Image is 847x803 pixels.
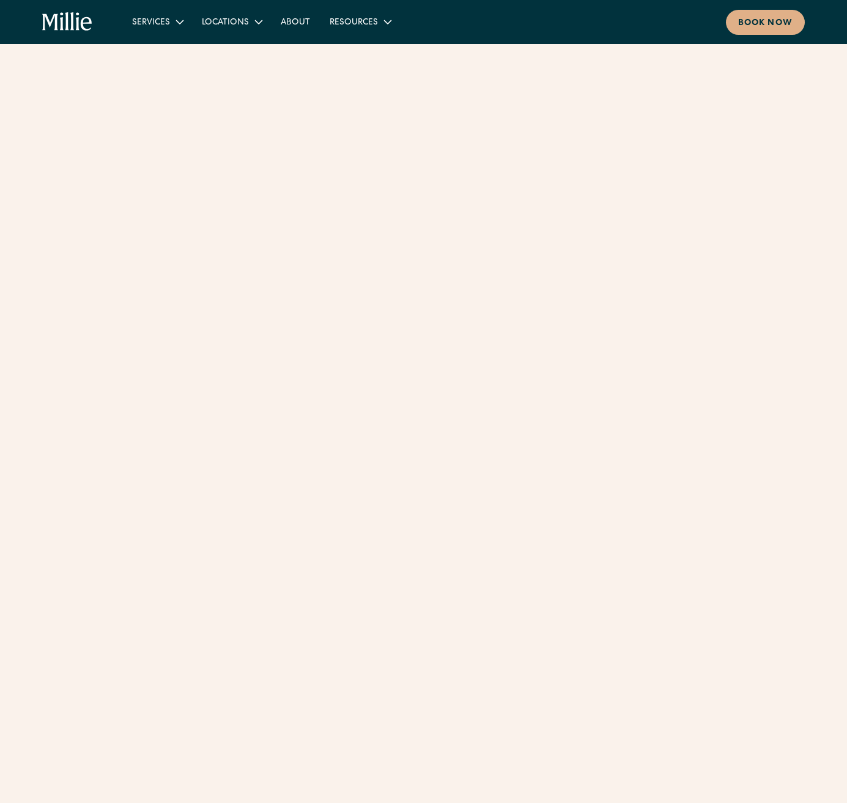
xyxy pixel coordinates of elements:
[320,12,400,32] div: Resources
[202,17,249,29] div: Locations
[192,12,271,32] div: Locations
[122,12,192,32] div: Services
[132,17,170,29] div: Services
[271,12,320,32] a: About
[726,10,805,35] a: Book now
[42,12,92,32] a: home
[738,17,793,30] div: Book now
[330,17,378,29] div: Resources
